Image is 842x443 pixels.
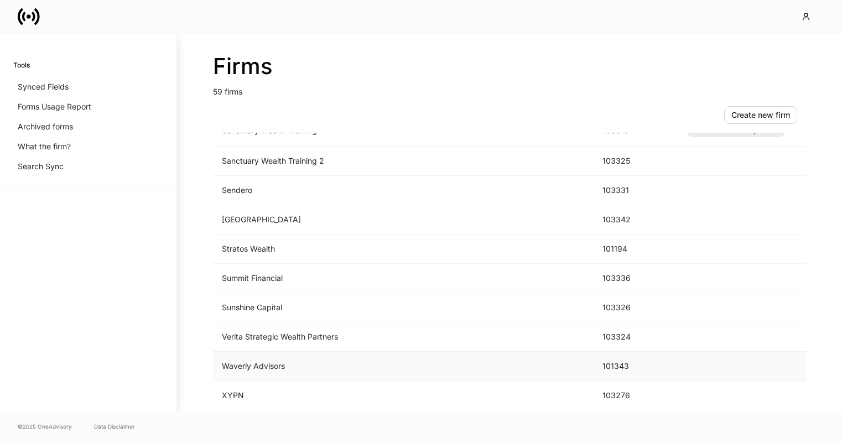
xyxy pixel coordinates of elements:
[213,293,594,322] td: Sunshine Capital
[94,422,135,431] a: Data Disclaimer
[213,176,594,205] td: Sendero
[594,147,678,176] td: 103325
[213,322,594,352] td: Verita Strategic Wealth Partners
[213,352,594,381] td: Waverly Advisors
[13,137,163,157] a: What the firm?
[594,293,678,322] td: 103326
[731,110,790,121] div: Create new firm
[594,352,678,381] td: 101343
[213,381,594,410] td: XYPN
[594,264,678,293] td: 103336
[213,80,806,97] p: 59 firms
[213,234,594,264] td: Stratos Wealth
[13,117,163,137] a: Archived forms
[213,53,806,80] h2: Firms
[594,381,678,410] td: 103276
[594,205,678,234] td: 103342
[13,60,30,70] h6: Tools
[18,81,69,92] p: Synced Fields
[724,106,797,124] button: Create new firm
[18,121,73,132] p: Archived forms
[594,176,678,205] td: 103331
[213,264,594,293] td: Summit Financial
[18,101,91,112] p: Forms Usage Report
[13,97,163,117] a: Forms Usage Report
[594,322,678,352] td: 103324
[18,161,64,172] p: Search Sync
[213,147,594,176] td: Sanctuary Wealth Training 2
[13,157,163,176] a: Search Sync
[213,205,594,234] td: [GEOGRAPHIC_DATA]
[13,77,163,97] a: Synced Fields
[594,234,678,264] td: 101194
[18,422,72,431] span: © 2025 OneAdvisory
[18,141,71,152] p: What the firm?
